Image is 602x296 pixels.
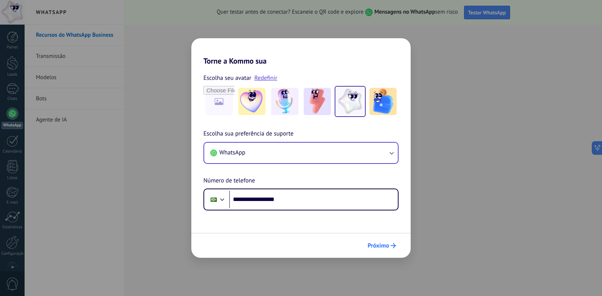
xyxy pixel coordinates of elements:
[369,88,397,115] img: -5.jpeg
[368,243,389,248] span: Próximo
[337,88,364,115] img: -4.jpeg
[204,143,398,163] button: WhatsApp
[219,149,245,156] span: WhatsApp
[254,74,278,82] a: Redefinir
[364,239,399,252] button: Próximo
[203,129,293,139] span: Escolha sua preferência de suporte
[304,88,331,115] img: -3.jpeg
[271,88,298,115] img: -2.jpeg
[238,88,265,115] img: -1.jpeg
[203,73,251,83] span: Escolha seu avatar
[206,192,221,207] div: Brazil: + 55
[191,38,411,65] h2: Torne a Kommo sua
[203,176,255,186] span: Número de telefone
